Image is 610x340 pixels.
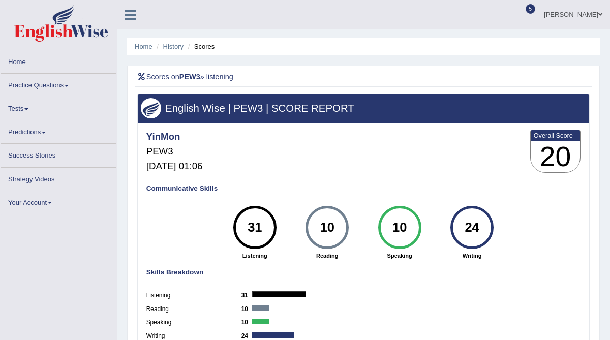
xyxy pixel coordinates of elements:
a: Success Stories [1,144,116,164]
label: Listening [146,291,241,300]
strong: Writing [440,252,504,260]
label: Speaking [146,318,241,327]
a: History [163,43,184,50]
strong: Reading [295,252,359,260]
div: 10 [312,209,343,246]
a: Strategy Videos [1,168,116,188]
h4: Communicative Skills [146,185,581,193]
a: Tests [1,97,116,117]
h5: [DATE] 01:06 [146,161,203,172]
h2: Scores on » listening [137,73,418,81]
b: 10 [241,319,253,326]
span: 5 [526,4,536,14]
img: wings.png [141,98,161,118]
a: Your Account [1,191,116,211]
h4: Skills Breakdown [146,269,581,276]
b: 10 [241,305,253,313]
h3: English Wise | PEW3 | SCORE REPORT [141,103,586,114]
strong: Listening [223,252,287,260]
h4: YinMon [146,132,203,142]
a: Predictions [1,120,116,140]
label: Reading [146,305,241,314]
div: 10 [384,209,415,246]
b: 24 [241,332,253,339]
b: Overall Score [534,132,577,139]
a: Home [1,50,116,70]
div: 24 [456,209,487,246]
b: 31 [241,292,253,299]
b: PEW3 [179,73,200,81]
strong: Speaking [368,252,431,260]
li: Scores [186,42,215,51]
a: Practice Questions [1,74,116,94]
a: Home [135,43,152,50]
h5: PEW3 [146,146,203,157]
div: 31 [239,209,270,246]
h3: 20 [531,141,581,172]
